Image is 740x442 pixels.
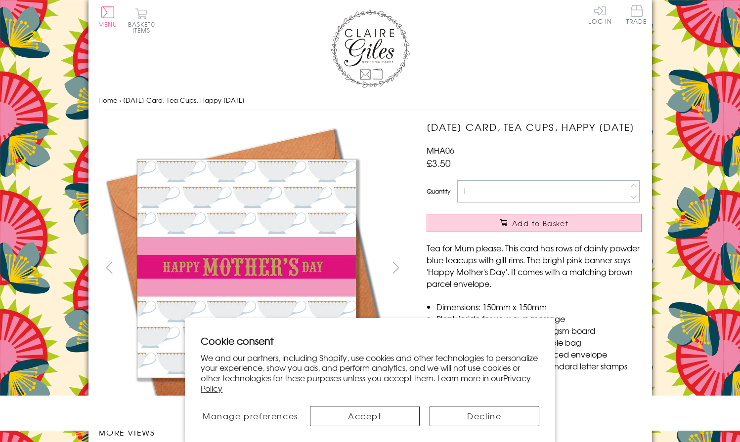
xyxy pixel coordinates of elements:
[98,95,117,105] a: Home
[331,10,410,88] img: Claire Giles Greetings Cards
[98,256,121,279] button: prev
[132,20,155,35] span: 0 items
[98,120,395,416] img: Mother's Day Card, Tea Cups, Happy Mother's Day
[427,144,454,156] span: MHA06
[98,90,642,111] nav: breadcrumbs
[123,95,245,105] span: [DATE] Card, Tea Cups, Happy [DATE]
[588,5,612,24] a: Log In
[201,406,300,426] button: Manage preferences
[98,6,118,27] button: Menu
[128,8,155,33] button: Basket0 items
[626,5,647,26] a: Trade
[201,372,531,394] a: Privacy Policy
[203,410,298,422] span: Manage preferences
[430,406,539,426] button: Decline
[512,218,568,228] span: Add to Basket
[119,95,121,105] span: ›
[385,256,407,279] button: next
[427,187,450,196] label: Quantity
[436,313,642,324] li: Blank inside for your own message
[427,156,451,170] span: £3.50
[436,301,642,313] li: Dimensions: 150mm x 150mm
[201,353,539,394] p: We and our partners, including Shopify, use cookies and other technologies to personalize your ex...
[427,214,642,232] button: Add to Basket
[626,5,647,24] span: Trade
[201,334,539,348] h2: Cookie consent
[98,426,407,438] h3: More views
[310,406,420,426] button: Accept
[98,20,118,29] span: Menu
[427,242,642,289] p: Tea for Mum please. This card has rows of dainty powder blue teacups with gilt rims. The bright p...
[427,120,642,134] h1: [DATE] Card, Tea Cups, Happy [DATE]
